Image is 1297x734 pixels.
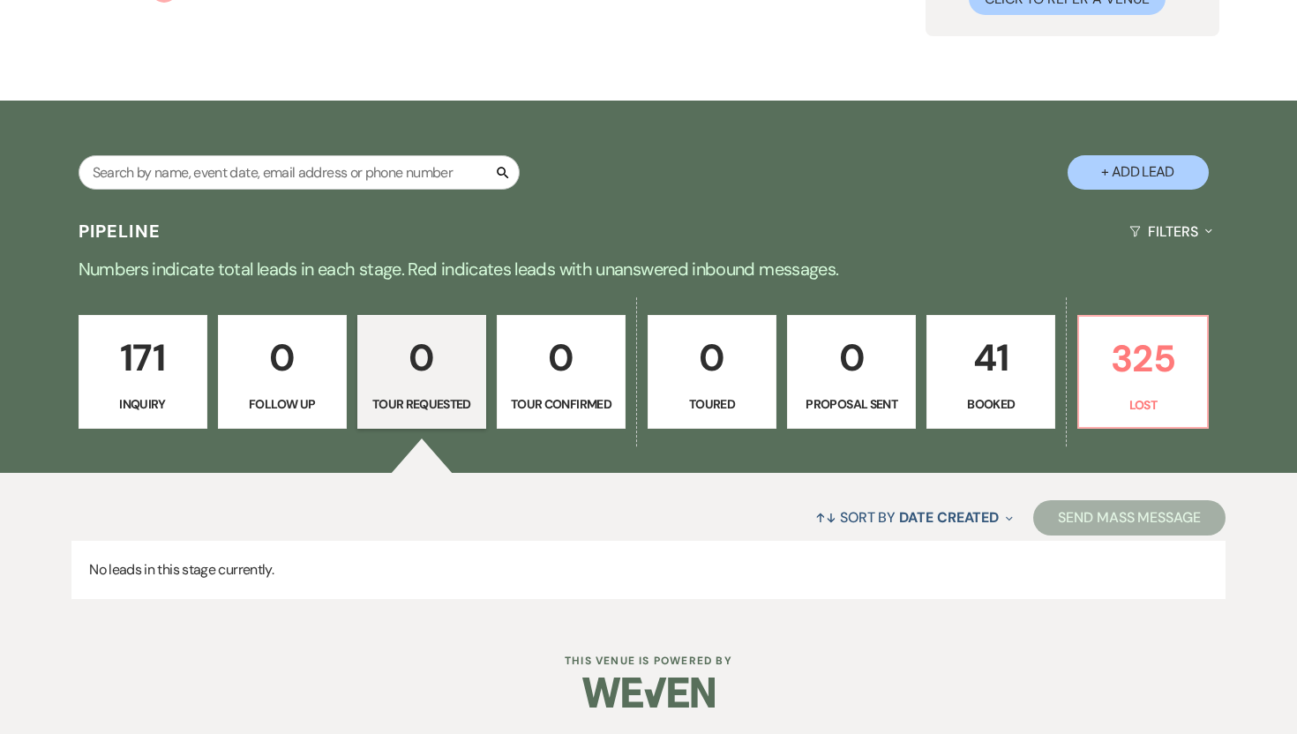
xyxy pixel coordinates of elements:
p: 0 [508,328,614,387]
button: Filters [1122,208,1218,255]
button: Send Mass Message [1033,500,1226,536]
span: Date Created [899,508,999,527]
button: + Add Lead [1068,155,1209,190]
input: Search by name, event date, email address or phone number [79,155,520,190]
p: Inquiry [90,394,196,414]
p: 0 [369,328,475,387]
a: 171Inquiry [79,315,207,430]
p: Proposal Sent [798,394,904,414]
p: 41 [938,328,1044,387]
p: Tour Requested [369,394,475,414]
a: 325Lost [1077,315,1208,430]
p: Numbers indicate total leads in each stage. Red indicates leads with unanswered inbound messages. [13,255,1284,283]
a: 0Tour Requested [357,315,486,430]
h3: Pipeline [79,219,161,243]
a: 41Booked [926,315,1055,430]
a: 0Tour Confirmed [497,315,626,430]
p: Lost [1090,395,1196,415]
p: No leads in this stage currently. [71,541,1226,599]
p: 0 [229,328,335,387]
a: 0Toured [648,315,776,430]
span: ↑↓ [815,508,836,527]
button: Sort By Date Created [808,494,1020,541]
p: Toured [659,394,765,414]
p: 171 [90,328,196,387]
a: 0Proposal Sent [787,315,916,430]
p: Follow Up [229,394,335,414]
p: 325 [1090,329,1196,388]
img: Weven Logo [582,662,715,723]
p: Booked [938,394,1044,414]
p: 0 [798,328,904,387]
a: 0Follow Up [218,315,347,430]
p: 0 [659,328,765,387]
p: Tour Confirmed [508,394,614,414]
